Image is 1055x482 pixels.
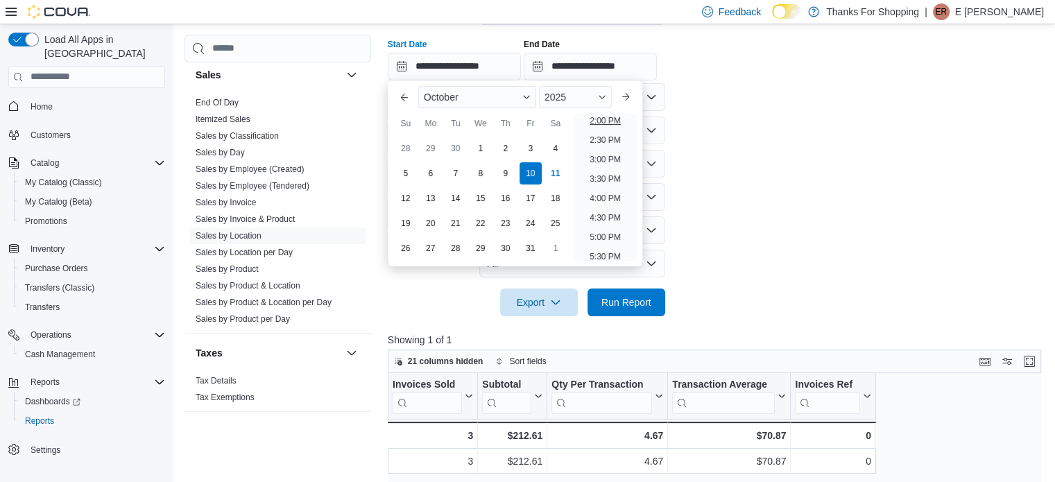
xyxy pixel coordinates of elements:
[31,445,60,456] span: Settings
[343,345,360,361] button: Taxes
[25,98,58,115] a: Home
[672,378,775,413] div: Transaction Average
[420,112,442,135] div: Mo
[470,162,492,184] div: day-8
[393,86,415,108] button: Previous Month
[470,137,492,160] div: day-1
[393,378,473,413] button: Invoices Sold
[196,248,293,257] a: Sales by Location per Day
[25,442,66,458] a: Settings
[3,325,171,345] button: Operations
[408,356,483,367] span: 21 columns hidden
[470,187,492,209] div: day-15
[196,214,295,224] a: Sales by Invoice & Product
[420,212,442,234] div: day-20
[672,378,786,413] button: Transaction Average
[196,181,309,191] a: Sales by Employee (Tendered)
[482,378,531,413] div: Subtotal
[3,372,171,392] button: Reports
[196,297,332,308] span: Sales by Product & Location per Day
[544,162,567,184] div: day-11
[395,112,417,135] div: Su
[25,155,65,171] button: Catalog
[393,378,462,391] div: Invoices Sold
[19,174,108,191] a: My Catalog (Classic)
[551,427,663,444] div: 4.67
[584,248,626,265] li: 5:30 PM
[14,411,171,431] button: Reports
[520,137,542,160] div: day-3
[19,260,94,277] a: Purchase Orders
[601,295,651,309] span: Run Report
[544,137,567,160] div: day-4
[25,440,165,458] span: Settings
[196,148,245,157] a: Sales by Day
[646,158,657,169] button: Open list of options
[395,187,417,209] div: day-12
[196,97,239,108] span: End Of Day
[495,237,517,259] div: day-30
[25,327,165,343] span: Operations
[826,3,919,20] p: Thanks For Shopping
[482,453,542,470] div: $212.61
[25,177,102,188] span: My Catalog (Classic)
[445,137,467,160] div: day-30
[539,86,612,108] div: Button. Open the year selector. 2025 is currently selected.
[196,231,261,241] a: Sales by Location
[925,3,927,20] p: |
[551,378,663,413] button: Qty Per Transaction
[19,213,73,230] a: Promotions
[500,289,578,316] button: Export
[470,112,492,135] div: We
[19,346,165,363] span: Cash Management
[470,212,492,234] div: day-22
[196,147,245,158] span: Sales by Day
[25,241,165,257] span: Inventory
[544,187,567,209] div: day-18
[544,212,567,234] div: day-25
[795,427,870,444] div: 0
[388,39,427,50] label: Start Date
[14,345,171,364] button: Cash Management
[25,127,76,144] a: Customers
[584,190,626,207] li: 4:00 PM
[25,241,70,257] button: Inventory
[935,3,947,20] span: ER
[551,453,663,470] div: 4.67
[19,193,165,210] span: My Catalog (Beta)
[524,53,657,80] input: Press the down key to open a popover containing a calendar.
[520,237,542,259] div: day-31
[19,413,60,429] a: Reports
[39,33,165,60] span: Load All Apps in [GEOGRAPHIC_DATA]
[196,98,239,107] a: End Of Day
[470,237,492,259] div: day-29
[445,187,467,209] div: day-14
[646,92,657,103] button: Open list of options
[3,239,171,259] button: Inventory
[25,98,165,115] span: Home
[482,427,542,444] div: $212.61
[25,349,95,360] span: Cash Management
[574,114,637,261] ul: Time
[584,151,626,168] li: 3:00 PM
[196,68,341,82] button: Sales
[25,155,165,171] span: Catalog
[196,164,305,175] span: Sales by Employee (Created)
[3,96,171,117] button: Home
[977,353,993,370] button: Keyboard shortcuts
[14,392,171,411] a: Dashboards
[524,39,560,50] label: End Date
[482,378,542,413] button: Subtotal
[14,192,171,212] button: My Catalog (Beta)
[196,346,223,360] h3: Taxes
[196,131,279,141] a: Sales by Classification
[19,174,165,191] span: My Catalog (Classic)
[19,213,165,230] span: Promotions
[196,247,293,258] span: Sales by Location per Day
[795,378,859,413] div: Invoices Ref
[3,125,171,145] button: Customers
[25,396,80,407] span: Dashboards
[196,68,221,82] h3: Sales
[25,263,88,274] span: Purchase Orders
